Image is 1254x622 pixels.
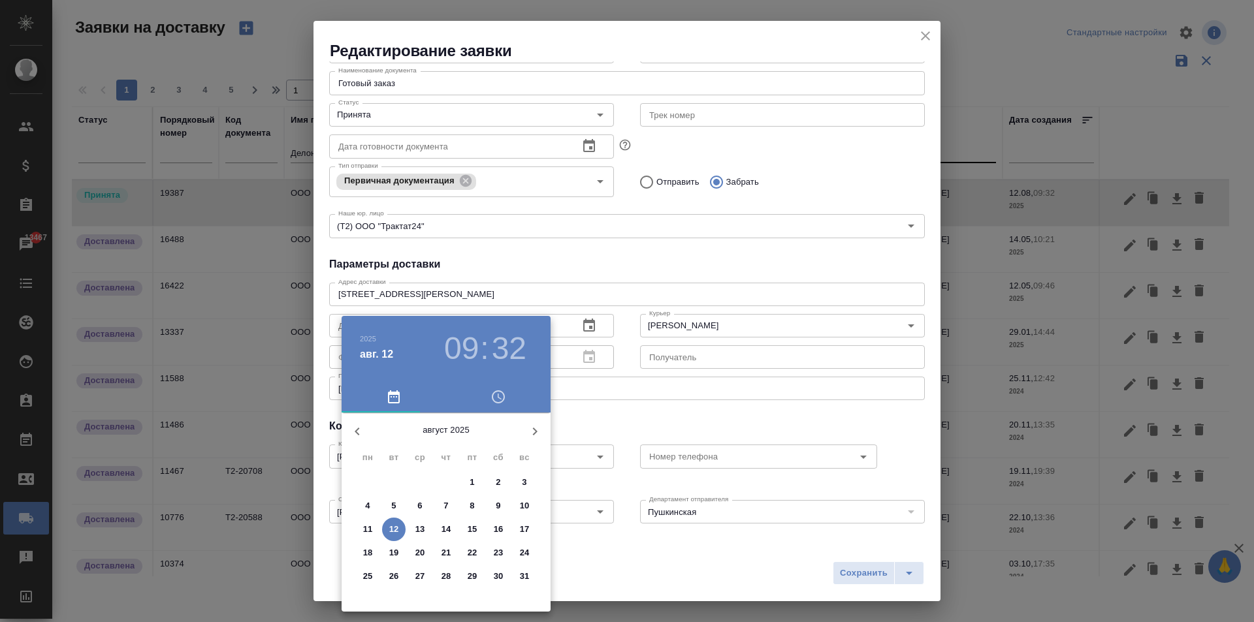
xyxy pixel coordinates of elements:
button: 8 [460,494,484,518]
button: 23 [487,541,510,565]
p: 24 [520,546,530,559]
button: 21 [434,541,458,565]
button: 31 [513,565,536,588]
button: 27 [408,565,432,588]
p: 31 [520,570,530,583]
p: 20 [415,546,425,559]
p: 17 [520,523,530,536]
button: 17 [513,518,536,541]
button: 30 [487,565,510,588]
p: 7 [443,499,448,512]
p: 19 [389,546,399,559]
p: 21 [442,546,451,559]
p: 22 [468,546,477,559]
p: 1 [470,476,474,489]
p: 15 [468,523,477,536]
button: 3 [513,471,536,494]
span: ср [408,451,432,464]
span: вт [382,451,406,464]
button: 1 [460,471,484,494]
p: 27 [415,570,425,583]
button: 20 [408,541,432,565]
p: 13 [415,523,425,536]
p: 8 [470,499,474,512]
span: чт [434,451,458,464]
p: 16 [494,523,504,536]
button: 25 [356,565,379,588]
p: 30 [494,570,504,583]
button: авг. 12 [360,347,393,362]
button: 5 [382,494,406,518]
button: 16 [487,518,510,541]
p: 3 [522,476,526,489]
button: 22 [460,541,484,565]
button: 2025 [360,335,376,343]
button: 2 [487,471,510,494]
p: 28 [442,570,451,583]
p: 5 [391,499,396,512]
p: 14 [442,523,451,536]
button: 12 [382,518,406,541]
p: 2 [496,476,500,489]
p: 6 [417,499,422,512]
button: 15 [460,518,484,541]
button: 7 [434,494,458,518]
p: 12 [389,523,399,536]
button: 24 [513,541,536,565]
span: сб [487,451,510,464]
button: 14 [434,518,458,541]
span: пт [460,451,484,464]
p: 29 [468,570,477,583]
p: 11 [363,523,373,536]
button: 11 [356,518,379,541]
button: 13 [408,518,432,541]
button: 29 [460,565,484,588]
button: 6 [408,494,432,518]
p: 10 [520,499,530,512]
h3: : [480,330,489,367]
span: вс [513,451,536,464]
button: 9 [487,494,510,518]
p: 9 [496,499,500,512]
button: 4 [356,494,379,518]
button: 18 [356,541,379,565]
p: 26 [389,570,399,583]
p: август 2025 [373,424,519,437]
p: 18 [363,546,373,559]
p: 23 [494,546,504,559]
button: 32 [492,330,526,367]
span: пн [356,451,379,464]
button: 10 [513,494,536,518]
button: 19 [382,541,406,565]
button: 09 [444,330,479,367]
button: 26 [382,565,406,588]
p: 4 [365,499,370,512]
p: 25 [363,570,373,583]
button: 28 [434,565,458,588]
